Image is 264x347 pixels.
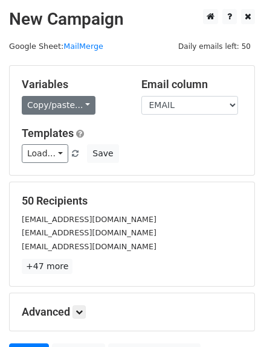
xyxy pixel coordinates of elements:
h5: Advanced [22,305,242,319]
span: Daily emails left: 50 [174,40,255,53]
small: [EMAIL_ADDRESS][DOMAIN_NAME] [22,215,156,224]
div: Widget de chat [204,289,264,347]
small: Google Sheet: [9,42,103,51]
a: Templates [22,127,74,139]
a: +47 more [22,259,72,274]
button: Save [87,144,118,163]
h5: Email column [141,78,243,91]
small: [EMAIL_ADDRESS][DOMAIN_NAME] [22,228,156,237]
iframe: Chat Widget [204,289,264,347]
small: [EMAIL_ADDRESS][DOMAIN_NAME] [22,242,156,251]
h5: 50 Recipients [22,194,242,208]
h2: New Campaign [9,9,255,30]
a: Load... [22,144,68,163]
a: MailMerge [63,42,103,51]
h5: Variables [22,78,123,91]
a: Copy/paste... [22,96,95,115]
a: Daily emails left: 50 [174,42,255,51]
